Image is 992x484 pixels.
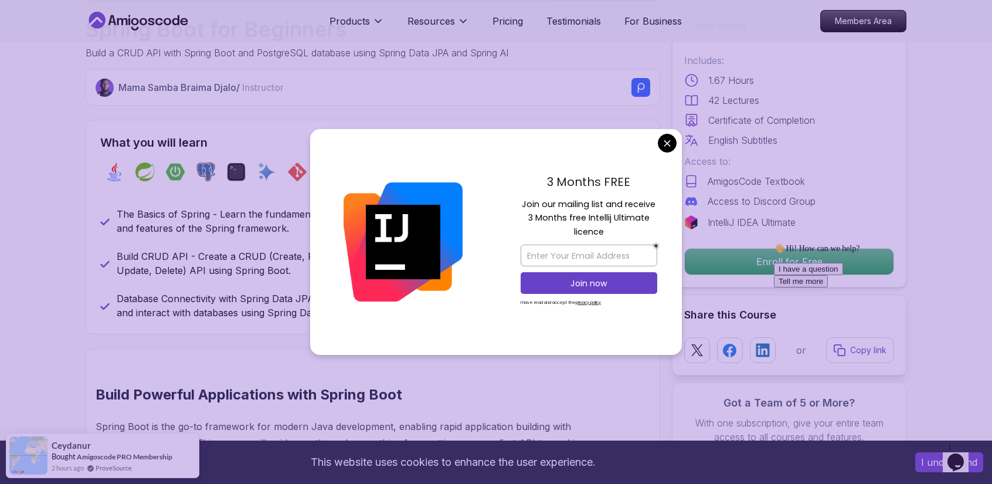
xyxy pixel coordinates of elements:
img: spring-boot logo [166,163,185,181]
span: 👋 Hi! How can we help? [5,5,90,14]
p: IntelliJ IDEA Ultimate [708,215,796,229]
h2: What you will learn [100,134,646,151]
p: Products [329,14,370,28]
button: Accept cookies [915,452,983,472]
a: Amigoscode PRO Membership [77,452,172,461]
img: postgres logo [196,163,215,181]
p: 1.67 Hours [708,73,754,87]
span: 2 hours ago [52,463,84,473]
img: ai logo [257,163,276,181]
a: For Business [624,14,682,28]
a: Testimonials [546,14,601,28]
button: Products [329,14,384,38]
button: Enroll for Free [684,248,894,275]
p: Build CRUD API - Create a CRUD (Create, Read, Update, Delete) API using Spring Boot. [117,249,366,277]
img: java logo [105,163,124,181]
div: 👋 Hi! How can we help?I have a questionTell me more [5,5,216,49]
p: The Basics of Spring - Learn the fundamental concepts and features of the Spring framework. [117,207,366,235]
span: Instructor [242,82,284,93]
iframe: chat widget [769,239,980,431]
p: Includes: [684,53,894,67]
p: English Subtitles [708,133,777,147]
div: This website uses cookies to enhance the user experience. [9,449,898,475]
p: Build a CRUD API with Spring Boot and PostgreSQL database using Spring Data JPA and Spring AI [86,46,508,60]
h2: Share this Course [684,307,894,323]
img: provesource social proof notification image [9,436,47,475]
h3: Got a Team of 5 or More? [684,395,894,411]
button: I have a question [5,24,74,36]
img: terminal logo [227,163,246,181]
img: Nelson Djalo [96,79,114,97]
img: jetbrains logo [684,215,698,229]
img: git logo [288,163,307,181]
span: Ceydanur [52,441,91,451]
p: Database Connectivity with Spring Data JPA - Connect and interact with databases using Spring Dat... [117,292,366,320]
p: AmigosCode Textbook [708,174,805,188]
p: Certificate of Completion [708,113,815,127]
img: spring logo [135,163,154,181]
span: Bought [52,452,76,461]
p: Enroll for Free [685,249,894,275]
a: Pricing [492,14,523,28]
button: Tell me more [5,36,59,49]
p: Mama Samba Braima Djalo / [118,80,284,94]
a: ProveSource [96,463,132,473]
iframe: chat widget [943,437,980,472]
p: Members Area [821,11,906,32]
p: With one subscription, give your entire team access to all courses and features. [684,416,894,444]
p: Access to: [684,154,894,168]
p: 42 Lectures [708,93,759,107]
button: Resources [407,14,469,38]
a: Members Area [820,10,906,32]
p: Spring Boot is the go-to framework for modern Java development, enabling rapid application buildi... [96,418,594,468]
h2: Build Powerful Applications with Spring Boot [96,385,594,404]
p: Resources [407,14,455,28]
p: Access to Discord Group [708,194,816,208]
